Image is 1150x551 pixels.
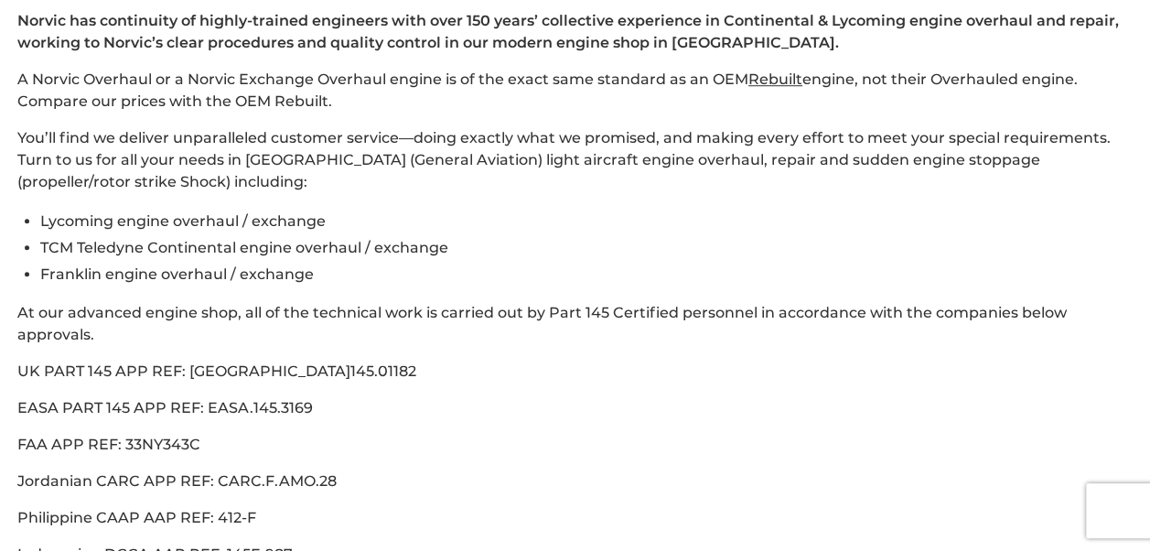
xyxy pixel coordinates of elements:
span: UK PART 145 APP REF: [GEOGRAPHIC_DATA]145.01182 [17,362,416,380]
span: FAA APP REF: 33NY343C [17,436,200,453]
span: At our advanced engine shop, all of the technical work is carried out by Part 145 Certified perso... [17,304,1067,343]
span: Jordanian CARC APP REF: CARC.F.AMO.28 [17,472,337,490]
li: Franklin engine overhaul / exchange [40,261,1133,287]
p: You’ll find we deliver unparalleled customer service—doing exactly what we promised, and making e... [17,127,1133,193]
li: TCM Teledyne Continental engine overhaul / exchange [40,234,1133,261]
span: Philippine CAAP AAP REF: 412-F [17,509,256,526]
span: Rebuilt [748,70,802,88]
span: EASA PART 145 APP REF: EASA.145.3169 [17,399,313,416]
strong: Norvic has continuity of highly-trained engineers with over 150 years’ collective experience in C... [17,12,1119,51]
p: A Norvic Overhaul or a Norvic Exchange Overhaul engine is of the exact same standard as an OEM en... [17,69,1133,113]
li: Lycoming engine overhaul / exchange [40,208,1133,234]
